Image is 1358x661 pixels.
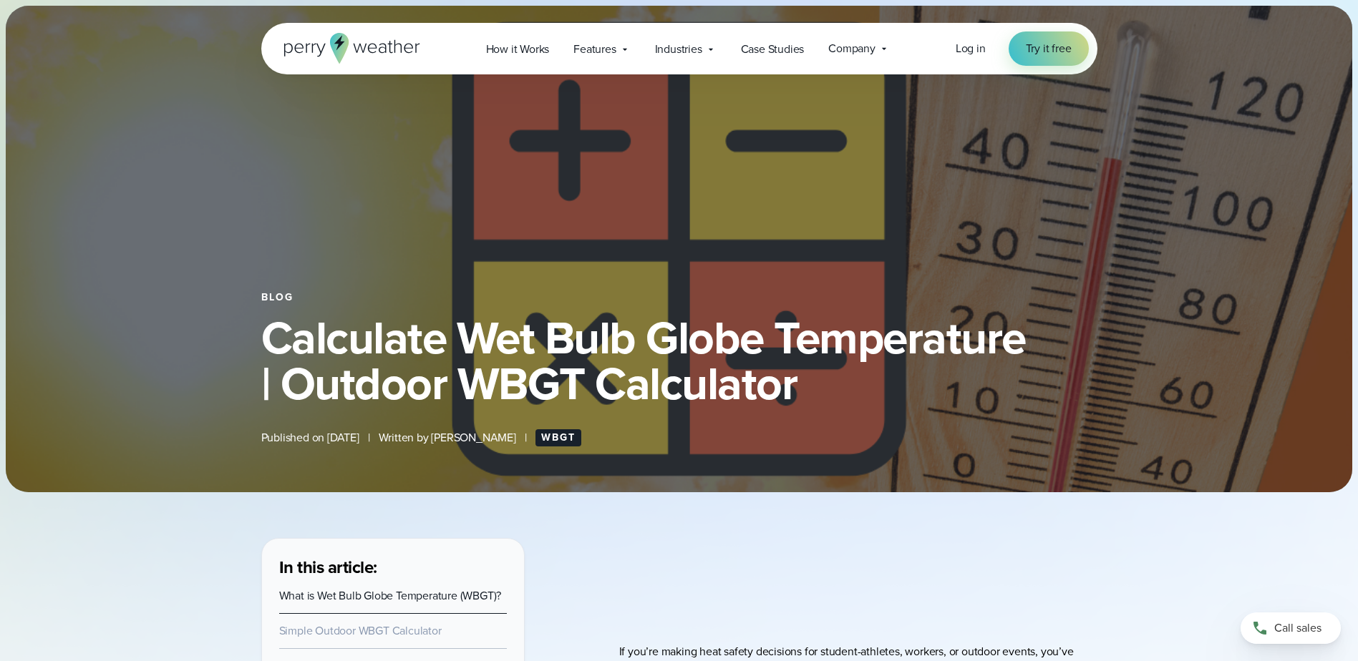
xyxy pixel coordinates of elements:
span: Features [573,41,616,58]
h3: In this article: [279,556,507,579]
span: Call sales [1274,620,1321,637]
a: WBGT [535,429,581,446]
div: Blog [261,292,1097,303]
span: How it Works [486,41,550,58]
span: Published on [DATE] [261,429,359,446]
span: Industries [655,41,702,58]
a: Try it free [1009,31,1089,66]
iframe: WBGT Explained: Listen as we break down all you need to know about WBGT Video [661,538,1055,597]
a: Log in [956,40,986,57]
a: Call sales [1241,612,1341,644]
span: Try it free [1026,40,1072,57]
a: Simple Outdoor WBGT Calculator [279,622,442,639]
span: Case Studies [741,41,805,58]
span: Written by [PERSON_NAME] [379,429,516,446]
h1: Calculate Wet Bulb Globe Temperature | Outdoor WBGT Calculator [261,315,1097,406]
span: | [368,429,370,446]
span: Company [828,40,876,57]
a: Case Studies [729,34,817,64]
a: How it Works [474,34,562,64]
a: What is Wet Bulb Globe Temperature (WBGT)? [279,587,502,604]
span: | [525,429,527,446]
